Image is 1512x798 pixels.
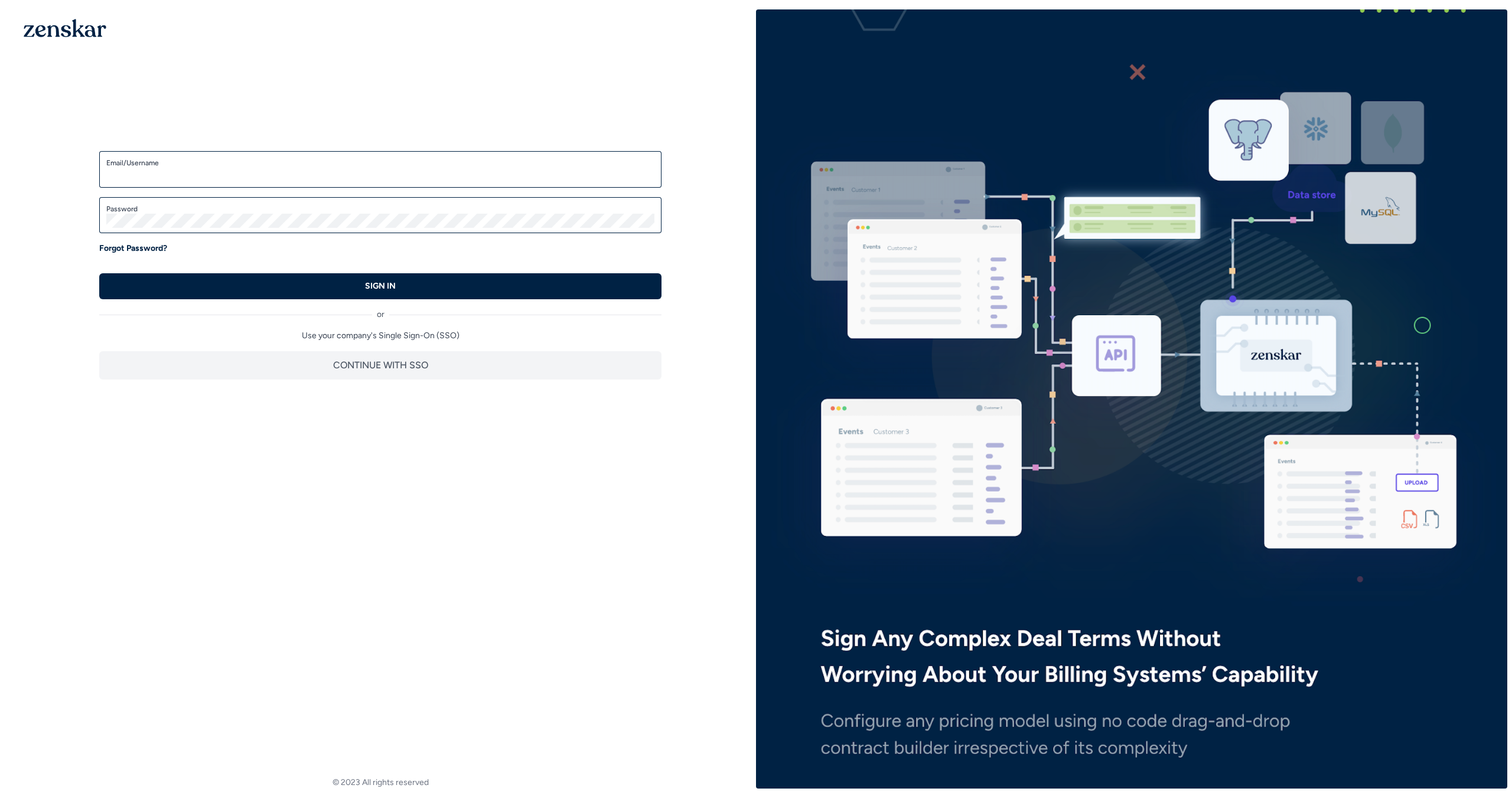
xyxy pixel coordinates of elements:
button: SIGN IN [99,273,661,299]
p: Use your company's Single Sign-On (SSO) [99,330,661,342]
label: Email/Username [106,158,654,168]
a: Forgot Password? [99,243,167,254]
footer: © 2023 All rights reserved [5,777,756,789]
div: or [99,299,661,320]
img: 1OGAJ2xQqyY4LXKgY66KYq0eOWRCkrZdAb3gUhuVAqdWPZE9SRJmCz+oDMSn4zDLXe31Ii730ItAGKgCKgCCgCikA4Av8PJUP... [24,19,106,37]
label: Password [106,204,654,214]
button: CONTINUE WITH SSO [99,351,661,380]
p: SIGN IN [365,280,396,292]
